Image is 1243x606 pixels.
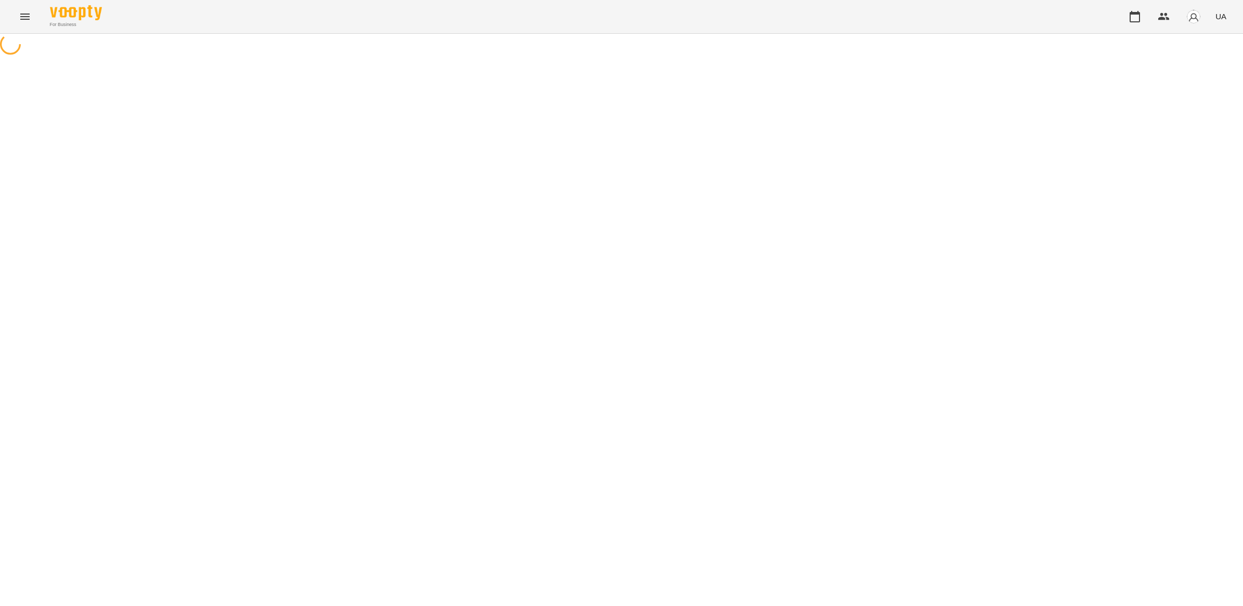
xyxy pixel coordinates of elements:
img: avatar_s.png [1186,9,1201,24]
img: Voopty Logo [50,5,102,20]
button: Menu [12,4,37,29]
span: UA [1215,11,1226,22]
span: For Business [50,21,102,28]
button: UA [1211,7,1231,26]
